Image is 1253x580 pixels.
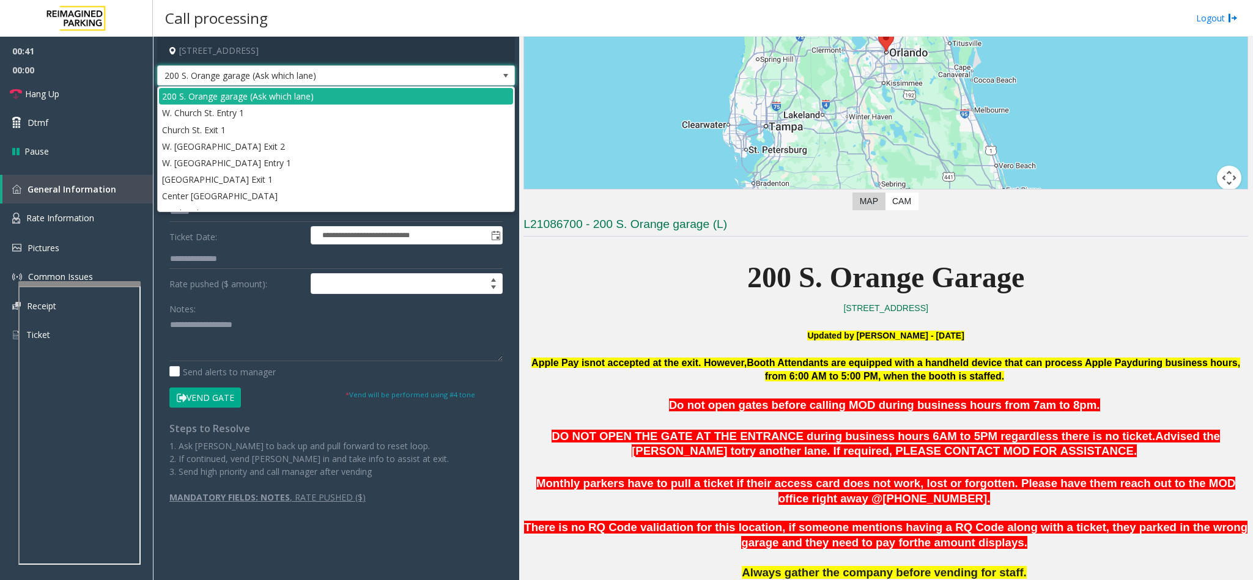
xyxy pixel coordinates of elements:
[25,87,59,100] span: Hang Up
[807,331,964,340] b: Updated by [PERSON_NAME] - [DATE]
[166,273,308,294] label: Rate pushed ($ amount):
[12,244,21,252] img: 'icon'
[159,155,513,171] li: W. [GEOGRAPHIC_DATA] Entry 1
[2,175,153,204] a: General Information
[536,477,1235,505] span: Monthly parkers have to pull a ticket if their access card does not work, lost or forgotten. Plea...
[878,29,894,52] div: 25 West South Street, Orlando, FL
[1228,12,1238,24] img: logout
[885,193,918,210] label: CAM
[1217,166,1241,190] button: Map camera controls
[28,183,116,195] span: General Information
[843,303,928,313] a: [STREET_ADDRESS]
[169,298,196,315] label: Notes:
[12,329,20,340] img: 'icon'
[159,205,513,221] li: W. Church St. Entry 2
[485,284,502,293] span: Decrease value
[741,444,1137,457] span: try another lane. If required, PLEASE CONTACT MOD FOR ASSISTANCE.
[12,185,21,194] img: 'icon'
[523,216,1248,237] h3: L21086700 - 200 S. Orange garage (L)
[590,358,698,368] span: not accepted at the exit
[1096,398,1100,411] span: .
[489,227,502,244] span: Toggle popup
[24,145,49,158] span: Pause
[166,226,308,244] label: Ticket Date:
[169,365,276,378] label: Send alerts to manager
[169,491,290,503] u: MANDATORY FIELDS: NOTES
[1196,12,1238,24] a: Logout
[485,274,502,284] span: Increase value
[669,398,1097,411] span: Do not open gates before calling MOD during business hours from 7am to 8pm
[159,188,513,204] li: Center [GEOGRAPHIC_DATA]
[159,105,513,121] li: W. Church St. Entry 1
[157,37,515,65] h4: [STREET_ADDRESS]
[159,171,513,188] li: [GEOGRAPHIC_DATA] Exit 1
[28,271,93,282] span: Common Issues
[159,3,274,33] h3: Call processing
[914,536,1027,549] span: the amount displays.
[159,138,513,155] li: W. [GEOGRAPHIC_DATA] Exit 2
[159,122,513,138] li: Church St. Exit 1
[552,430,1155,442] span: DO NOT OPEN THE GATE AT THE ENTRANCE during business hours 6AM to 5PM regardless there is no ticket.
[169,439,503,478] p: 1. Ask [PERSON_NAME] to back up and pull forward to reset loop. 2. If continued, vend [PERSON_NAM...
[765,358,1241,381] span: during business hours, from 6:00 AM to 5:00 PM, when the booth is staffed.
[169,423,503,435] h4: Steps to Resolve
[747,358,1132,368] span: Booth Attendants are equipped with a handheld device that can process Apple Pay
[527,189,567,205] img: Google
[290,491,366,503] u: , RATE PUSHED ($)
[524,521,1247,549] span: There is no RQ Code validation for this location, if someone mentions having a RQ Code along with...
[12,272,22,282] img: 'icon'
[747,261,1024,293] span: 200 S. Orange Garage
[26,212,94,224] span: Rate Information
[28,242,59,254] span: Pictures
[12,302,21,310] img: 'icon'
[346,390,475,399] small: Vend will be performed using #4 tone
[158,66,443,86] span: 200 S. Orange garage (Ask which lane)
[28,116,48,129] span: Dtmf
[698,358,747,368] span: . However,
[632,430,1220,458] span: Advised the [PERSON_NAME] to
[742,566,1026,579] span: Always gather the company before vending for staff.
[159,88,513,105] li: 200 S. Orange garage (Ask which lane)
[527,189,567,205] a: Open this area in Google Maps (opens a new window)
[169,387,241,408] button: Vend Gate
[531,358,590,368] span: Apple Pay is
[12,213,20,224] img: 'icon'
[852,193,885,210] label: Map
